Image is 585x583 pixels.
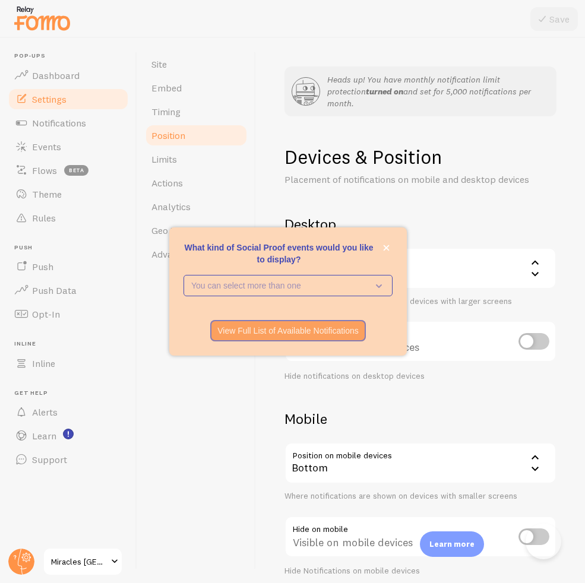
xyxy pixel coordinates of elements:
[151,153,177,165] span: Limits
[7,206,129,230] a: Rules
[32,164,57,176] span: Flows
[151,201,191,213] span: Analytics
[43,547,123,576] a: Miracles [GEOGRAPHIC_DATA]
[63,429,74,439] svg: <p>Watch New Feature Tutorials!</p>
[7,351,129,375] a: Inline
[151,82,182,94] span: Embed
[7,302,129,326] a: Opt-In
[32,406,58,418] span: Alerts
[14,52,129,60] span: Pop-ups
[144,218,248,242] a: Geo Targeting
[284,442,556,484] div: Bottom
[144,100,248,123] a: Timing
[284,145,556,169] h1: Devices & Position
[151,129,185,141] span: Position
[151,177,183,189] span: Actions
[144,147,248,171] a: Limits
[144,242,248,266] a: Advanced
[151,58,167,70] span: Site
[7,159,129,182] a: Flows beta
[184,242,393,265] p: What kind of Social Proof events would you like to display?
[7,182,129,206] a: Theme
[210,320,366,341] button: View Full List of Available Notifications
[284,410,556,428] h2: Mobile
[7,111,129,135] a: Notifications
[169,227,407,356] div: What kind of Social Proof events would you like to display?
[151,224,211,236] span: Geo Targeting
[32,93,67,105] span: Settings
[420,531,484,557] div: Learn more
[14,389,129,397] span: Get Help
[7,87,129,111] a: Settings
[144,52,248,76] a: Site
[284,371,556,382] div: Hide notifications on desktop devices
[217,325,359,337] p: View Full List of Available Notifications
[32,284,77,296] span: Push Data
[7,448,129,471] a: Support
[284,491,556,502] div: Where notifications are shown on devices with smaller screens
[32,141,61,153] span: Events
[327,74,549,109] p: Heads up! You have monthly notification limit protection and set for 5,000 notifications per month.
[284,321,556,364] div: Visible on desktop devices
[32,117,86,129] span: Notifications
[32,188,62,200] span: Theme
[284,215,556,233] h2: Desktop
[284,248,556,289] div: Bottom Left
[32,357,55,369] span: Inline
[12,3,72,33] img: fomo-relay-logo-orange.svg
[32,430,56,442] span: Learn
[380,242,393,254] button: close,
[7,424,129,448] a: Learn
[32,454,67,465] span: Support
[151,248,193,260] span: Advanced
[32,212,56,224] span: Rules
[191,280,368,291] p: You can select more than one
[7,255,129,278] a: Push
[144,195,248,218] a: Analytics
[284,173,556,186] p: Placement of notifications on mobile and desktop devices
[7,400,129,424] a: Alerts
[64,165,88,176] span: beta
[429,538,475,550] p: Learn more
[184,275,393,296] button: You can select more than one
[51,555,107,569] span: Miracles [GEOGRAPHIC_DATA]
[151,106,181,118] span: Timing
[526,524,561,559] iframe: Help Scout Beacon - Open
[144,76,248,100] a: Embed
[284,516,556,559] div: Visible on mobile devices
[14,244,129,252] span: Push
[284,566,556,576] div: Hide Notifications on mobile devices
[144,171,248,195] a: Actions
[7,64,129,87] a: Dashboard
[284,296,556,307] div: Where notifications are shown on devices with larger screens
[7,278,129,302] a: Push Data
[144,123,248,147] a: Position
[366,86,403,97] strong: turned on
[7,135,129,159] a: Events
[14,340,129,348] span: Inline
[32,308,60,320] span: Opt-In
[32,261,53,273] span: Push
[32,69,80,81] span: Dashboard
